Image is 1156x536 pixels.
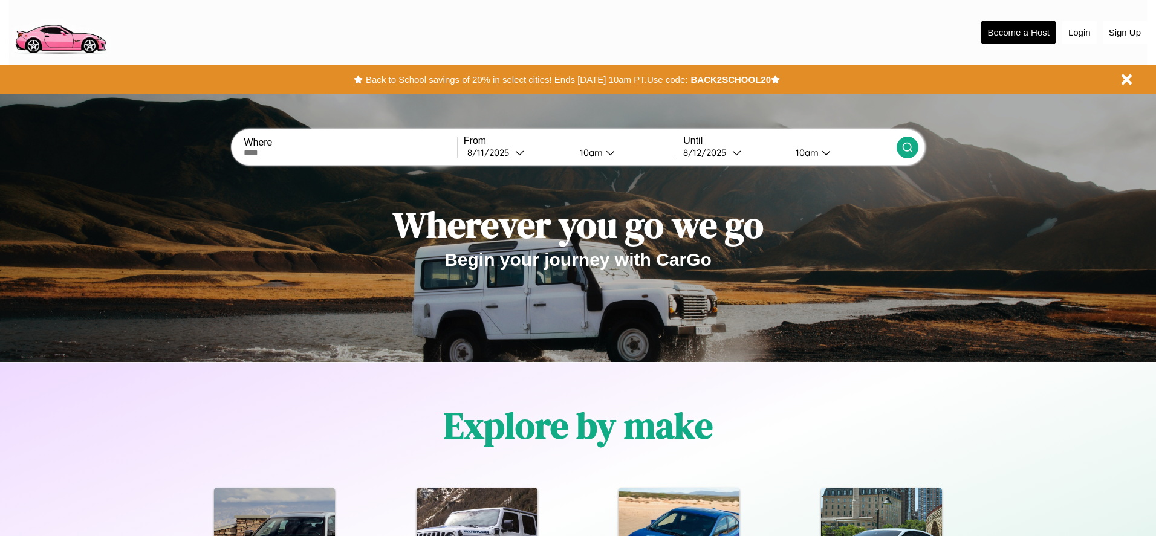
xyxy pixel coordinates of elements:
h1: Explore by make [444,401,713,450]
button: 10am [570,146,677,159]
button: Sign Up [1103,21,1147,44]
button: Login [1062,21,1097,44]
button: 10am [786,146,896,159]
div: 8 / 12 / 2025 [683,147,732,158]
button: 8/11/2025 [464,146,570,159]
label: Where [244,137,456,148]
div: 10am [790,147,822,158]
img: logo [9,6,111,57]
label: From [464,135,677,146]
div: 10am [574,147,606,158]
b: BACK2SCHOOL20 [690,74,771,85]
label: Until [683,135,896,146]
div: 8 / 11 / 2025 [467,147,515,158]
button: Back to School savings of 20% in select cities! Ends [DATE] 10am PT.Use code: [363,71,690,88]
button: Become a Host [981,21,1056,44]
